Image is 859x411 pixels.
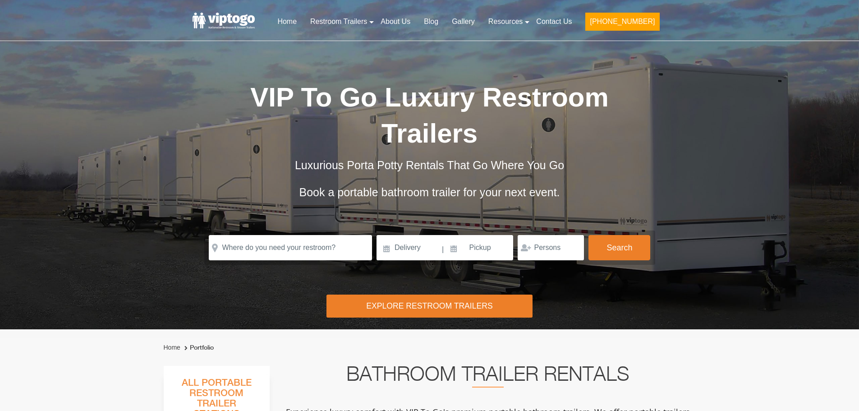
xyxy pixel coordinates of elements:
button: Search [588,235,650,260]
h2: Bathroom Trailer Rentals [282,366,694,388]
a: About Us [374,12,417,32]
a: Restroom Trailers [303,12,374,32]
li: Portfolio [182,342,214,353]
a: Blog [417,12,445,32]
input: Pickup [445,235,514,260]
a: Gallery [445,12,482,32]
a: [PHONE_NUMBER] [579,12,666,36]
input: Delivery [377,235,441,260]
span: | [442,235,444,264]
input: Persons [518,235,584,260]
div: Explore Restroom Trailers [326,295,533,318]
span: VIP To Go Luxury Restroom Trailers [250,82,609,148]
a: Home [164,344,180,351]
button: [PHONE_NUMBER] [585,13,659,31]
input: Where do you need your restroom? [209,235,372,260]
a: Contact Us [529,12,579,32]
a: Resources [482,12,529,32]
span: Luxurious Porta Potty Rentals That Go Where You Go [295,159,564,171]
span: Book a portable bathroom trailer for your next event. [299,186,560,199]
a: Home [271,12,303,32]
